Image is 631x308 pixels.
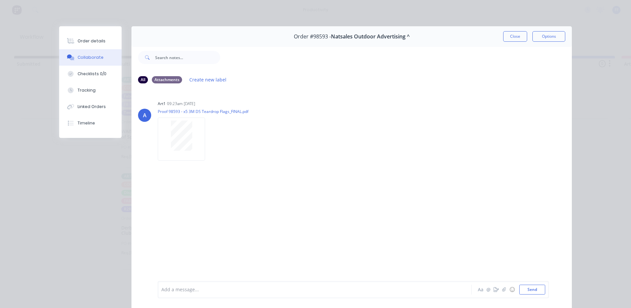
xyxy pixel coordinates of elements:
div: Collaborate [78,55,104,60]
div: 09:23am [DATE] [167,101,195,107]
button: Timeline [59,115,122,131]
div: Attachments [152,76,182,83]
div: Tracking [78,87,96,93]
div: Order details [78,38,105,44]
button: Linked Orders [59,99,122,115]
p: Proof 98593 - x5 3M DS Teardrop Flags_FINAL.pdf [158,109,248,114]
span: Order #98593 - [294,33,331,40]
span: Natsales Outdoor Advertising ^ [331,33,410,40]
button: ☺ [508,286,516,294]
div: All [138,76,148,83]
button: Options [532,31,565,42]
div: Timeline [78,120,95,126]
button: Tracking [59,82,122,99]
div: A [143,111,147,119]
div: Checklists 0/0 [78,71,106,77]
button: Checklists 0/0 [59,66,122,82]
button: Collaborate [59,49,122,66]
div: art1 [158,101,166,107]
button: Send [519,285,545,295]
input: Search notes... [155,51,220,64]
button: Aa [477,286,484,294]
button: @ [484,286,492,294]
div: Linked Orders [78,104,106,110]
iframe: Intercom live chat [609,286,624,301]
button: Create new label [186,75,230,84]
button: Close [503,31,527,42]
button: Order details [59,33,122,49]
